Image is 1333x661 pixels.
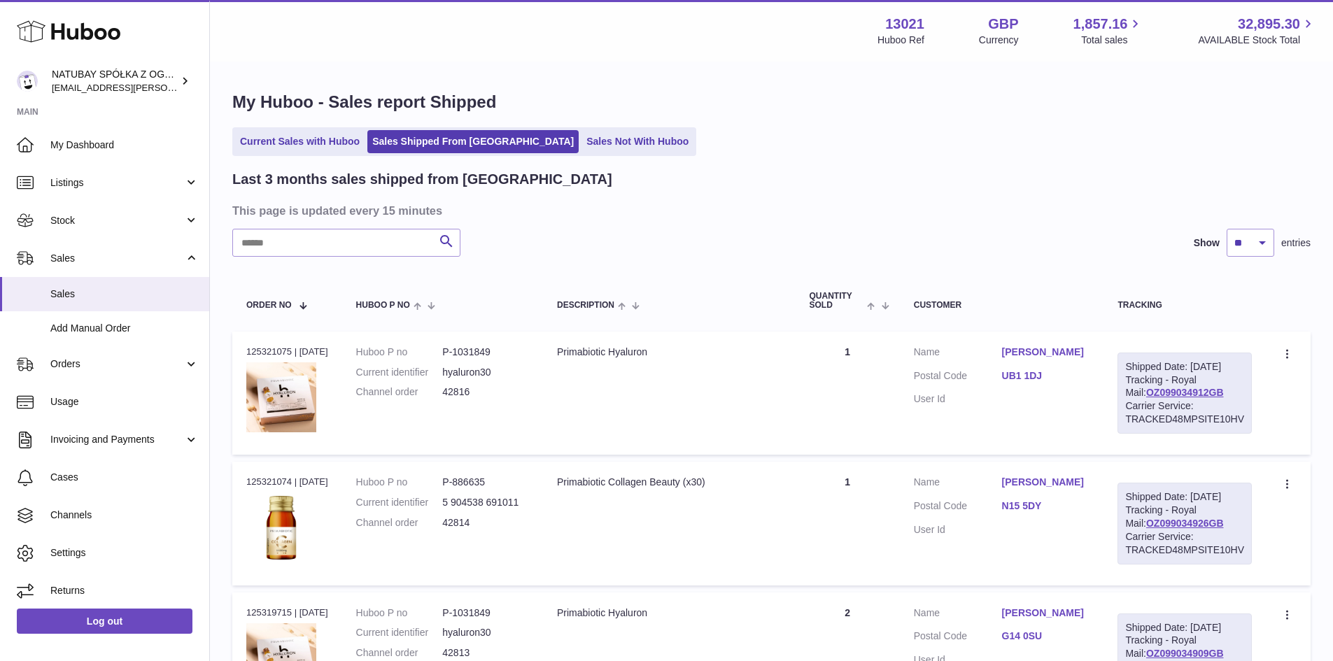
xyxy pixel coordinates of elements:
dt: Channel order [356,646,443,660]
img: 130211698054880.jpg [246,493,316,563]
a: Sales Not With Huboo [581,130,693,153]
span: entries [1281,236,1311,250]
dt: Postal Code [914,630,1002,646]
div: Tracking - Royal Mail: [1117,483,1252,564]
dt: Channel order [356,516,443,529]
dt: User Id [914,523,1002,536]
div: 125321074 | [DATE] [246,476,328,488]
dd: P-1031849 [442,346,529,359]
dd: 5 904538 691011 [442,496,529,509]
a: [PERSON_NAME] [1002,346,1090,359]
a: Current Sales with Huboo [235,130,365,153]
h3: This page is updated every 15 minutes [232,203,1307,218]
span: Quantity Sold [810,292,864,310]
div: Currency [979,34,1019,47]
a: OZ099034909GB [1146,648,1224,659]
dt: Current identifier [356,366,443,379]
span: 32,895.30 [1238,15,1300,34]
span: Total sales [1081,34,1143,47]
strong: 13021 [885,15,924,34]
span: [EMAIL_ADDRESS][PERSON_NAME][DOMAIN_NAME] [52,82,281,93]
dt: User Id [914,392,1002,406]
td: 1 [796,332,900,455]
span: Settings [50,546,199,560]
div: Tracking [1117,301,1252,310]
dt: Huboo P no [356,476,443,489]
span: Sales [50,252,184,265]
dt: Current identifier [356,496,443,509]
dt: Name [914,476,1002,492]
div: Customer [914,301,1090,310]
div: 125321075 | [DATE] [246,346,328,358]
a: N15 5DY [1002,499,1090,513]
a: 32,895.30 AVAILABLE Stock Total [1198,15,1316,47]
span: Orders [50,357,184,371]
a: OZ099034926GB [1146,518,1224,529]
dt: Name [914,606,1002,623]
span: Add Manual Order [50,322,199,335]
span: Description [557,301,614,310]
span: Returns [50,584,199,597]
strong: GBP [988,15,1018,34]
label: Show [1194,236,1220,250]
img: 130211740407413.jpg [246,362,316,432]
dd: P-886635 [442,476,529,489]
h2: Last 3 months sales shipped from [GEOGRAPHIC_DATA] [232,170,612,189]
a: Sales Shipped From [GEOGRAPHIC_DATA] [367,130,579,153]
div: Shipped Date: [DATE] [1125,621,1244,634]
span: Cases [50,471,199,484]
h1: My Huboo - Sales report Shipped [232,91,1311,113]
dd: P-1031849 [442,606,529,620]
img: kacper.antkowski@natubay.pl [17,71,38,92]
span: My Dashboard [50,138,199,152]
dd: hyaluron30 [442,366,529,379]
dd: hyaluron30 [442,626,529,639]
a: OZ099034912GB [1146,387,1224,398]
dd: 42814 [442,516,529,529]
span: Listings [50,176,184,190]
div: Carrier Service: TRACKED48MPSITE10HV [1125,530,1244,557]
div: Shipped Date: [DATE] [1125,360,1244,374]
span: Invoicing and Payments [50,433,184,446]
div: Shipped Date: [DATE] [1125,490,1244,504]
div: 125319715 | [DATE] [246,606,328,619]
dt: Name [914,346,1002,362]
span: Stock [50,214,184,227]
a: UB1 1DJ [1002,369,1090,383]
div: Primabiotic Hyaluron [557,346,782,359]
dt: Huboo P no [356,606,443,620]
dt: Postal Code [914,369,1002,386]
span: Channels [50,509,199,522]
dd: 42816 [442,385,529,399]
a: [PERSON_NAME] [1002,476,1090,489]
div: Tracking - Royal Mail: [1117,353,1252,434]
span: Order No [246,301,292,310]
span: Usage [50,395,199,408]
span: 1,857.16 [1073,15,1128,34]
span: AVAILABLE Stock Total [1198,34,1316,47]
a: 1,857.16 Total sales [1073,15,1144,47]
dt: Channel order [356,385,443,399]
div: Primabiotic Collagen Beauty (x30) [557,476,782,489]
span: Sales [50,287,199,301]
dt: Current identifier [356,626,443,639]
a: [PERSON_NAME] [1002,606,1090,620]
div: Carrier Service: TRACKED48MPSITE10HV [1125,399,1244,426]
div: Huboo Ref [877,34,924,47]
div: Primabiotic Hyaluron [557,606,782,620]
dd: 42813 [442,646,529,660]
dt: Postal Code [914,499,1002,516]
td: 1 [796,462,900,585]
a: Log out [17,609,192,634]
span: Huboo P no [356,301,410,310]
dt: Huboo P no [356,346,443,359]
a: G14 0SU [1002,630,1090,643]
div: NATUBAY SPÓŁKA Z OGRANICZONĄ ODPOWIEDZIALNOŚCIĄ [52,68,178,94]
